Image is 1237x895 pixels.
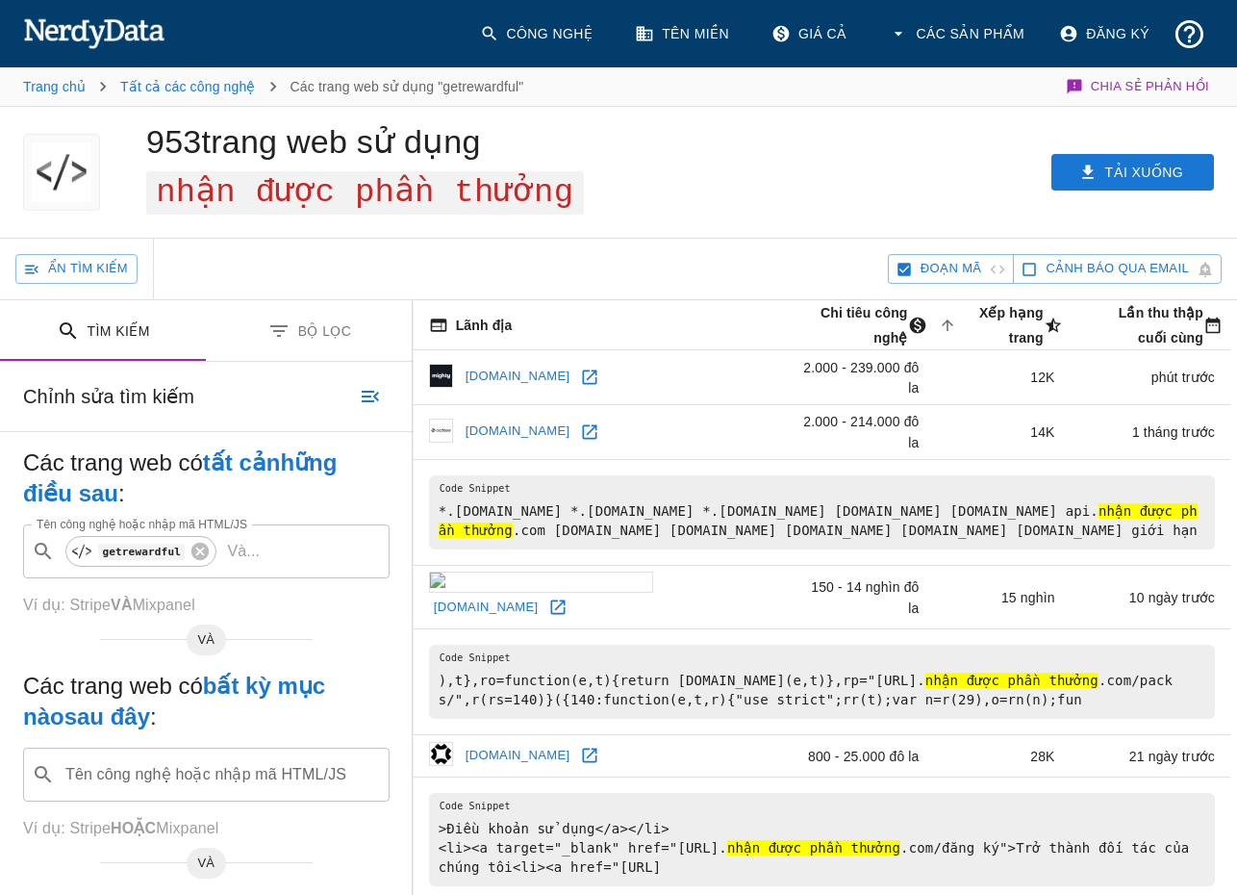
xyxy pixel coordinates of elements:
a: [DOMAIN_NAME] [429,593,543,623]
a: Mở mn.co trong cửa sổ mới [575,363,604,392]
font: nhận được phần thưởng [727,840,900,856]
font: *.[DOMAIN_NAME] *.[DOMAIN_NAME] *.[DOMAIN_NAME] [DOMAIN_NAME] [DOMAIN_NAME] api. [439,503,1098,519]
font: Chi tiêu công nghệ [820,306,908,345]
font: 10 ngày trước [1129,590,1215,605]
img: biểu tượng acdsee.com [429,419,453,443]
font: Ví dụ: Stripe [23,597,111,613]
font: Giá cả [798,26,847,41]
font: 2.000 - 239.000 đô la [803,360,919,396]
font: Tải xuống [1105,165,1183,180]
font: 2.000 - 214.000 đô la [803,415,919,451]
font: sau đây [64,703,150,729]
font: Trở thành đối tác của chúng tôi [439,840,1198,875]
font: HOẶC [111,820,156,836]
font: 800 - 25.000 đô la [808,749,920,764]
button: Đăng ký để theo dõi các trang web mới được thêm vào và nhận thông báo qua email. [1013,254,1222,284]
font: 28K [1030,749,1054,764]
font: <li><a target="_blank" href="[URL]. [439,840,727,856]
font: Mixpanel [133,597,195,613]
font: [DOMAIN_NAME] [434,600,539,614]
span: Xếp hạng mức độ phổ biến của trang dựa trên các liên kết ngược của tên miền. Số càng nhỏ thì tên ... [935,300,1071,349]
font: Các trang web có [23,449,203,475]
a: Tên miền [623,10,745,59]
font: 953 [146,123,201,160]
a: Giá cả [760,10,863,59]
font: Mixpanel [156,820,218,836]
font: Lãnh địa [456,319,513,334]
font: nhận được phần thưởng [439,503,1198,538]
img: NerdyData.com [23,13,164,52]
button: Các sản phẩm [877,10,1040,59]
code: getrewardful [98,544,185,560]
span: Ngày gần đây nhất trang web này đã được thu thập thành công [1071,300,1230,349]
a: Mở acdsee.com trong cửa sổ mới [575,418,604,447]
span: Đăng ký để theo dõi các trang web mới được thêm vào và nhận thông báo qua email. [1046,258,1189,280]
font: Tên miền [662,26,729,41]
font: [DOMAIN_NAME] [466,370,570,384]
font: Lần thu thập cuối cùng [1119,306,1203,345]
font: VÀ [198,632,215,647]
font: >Điều khoản sử dụng</a></li> [439,821,669,836]
font: Ví dụ: Stripe [23,820,111,836]
font: Tên công nghệ hoặc nhập mã HTML/JS [37,518,247,530]
font: Đoạn mã [921,261,982,275]
font: 12K [1030,371,1054,386]
button: Chia sẻ phản hồi [1063,67,1214,106]
font: Đăng ký [1086,26,1149,41]
div: getrewardful [65,536,216,567]
a: Mở codesector.com trong cửa sổ mới [575,741,604,770]
button: Hỗ trợ và Tài liệu [1165,10,1214,59]
nav: vụn bánh mì [23,67,523,106]
font: Các trang web có [23,673,203,699]
button: Ẩn đoạn mã [888,254,1015,284]
font: Các sản phẩm [916,26,1024,41]
font: tất cả [203,449,266,475]
font: 21 ngày trước [1129,749,1215,764]
font: <li><a href="[URL] [513,859,661,875]
a: [DOMAIN_NAME] [461,741,575,771]
font: VÀ [111,597,133,613]
a: Đăng ký [1048,10,1165,59]
a: [DOMAIN_NAME] [461,362,575,392]
img: logo "getrewardful" [32,134,91,211]
font: Xếp hạng trang [979,306,1044,345]
img: biểu tượng transistor.fm [429,572,653,593]
font: .com/packs/",r(rs=140)}({140:function(e,t,r){"use strict";rr(t);var n=r(29),o=rn(n);fun [439,673,1174,707]
font: Công nghệ [507,26,593,41]
font: nhận được phần thưởng [925,673,1098,688]
span: Ẩn đoạn mã [921,258,982,280]
font: Chỉnh sửa tìm kiếm [23,386,194,407]
font: : [150,703,157,729]
font: Cảnh báo qua email [1046,261,1189,275]
font: ),t},ro=function(e,t){return [DOMAIN_NAME](e,t)},rp="[URL]. [439,673,925,688]
font: 150 - 14 nghìn đô la [811,579,919,616]
font: VÀ [198,856,215,870]
button: Tải xuống [1051,154,1214,191]
font: .com/đăng ký"> [900,840,1016,856]
a: Tất cả các công nghệ [120,79,256,94]
font: trang web sử dụng [201,123,480,160]
font: phút trước [1151,371,1215,386]
font: 1 tháng trước [1132,425,1215,441]
button: Ẩn tìm kiếm [15,254,138,284]
font: 14K [1030,425,1054,441]
img: biểu tượng codesector.com [429,742,453,766]
font: .com [DOMAIN_NAME] [DOMAIN_NAME] [DOMAIN_NAME] [DOMAIN_NAME] [DOMAIN_NAME] giới hạn [513,523,1198,538]
font: Tìm kiếm [88,322,150,338]
font: 15 nghìn [1001,590,1055,605]
font: ... [246,543,260,559]
font: Chia sẻ phản hồi [1091,79,1209,93]
a: Trang chủ [23,79,86,94]
font: : [118,480,125,506]
img: biểu tượng mn.co [429,364,453,388]
font: Các trang web sử dụng "getrewardful" [290,79,524,94]
font: Ẩn tìm kiếm [48,262,128,276]
font: nhận được phần thưởng [156,174,573,211]
font: Bộ lọc [298,322,352,338]
font: [DOMAIN_NAME] [466,748,570,762]
span: Tên miền đã đăng ký (ví dụ: "nerdydata.com"). [429,313,513,337]
font: Và [227,543,246,559]
a: Mở transistor.fm trong cửa sổ mới [543,593,572,622]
